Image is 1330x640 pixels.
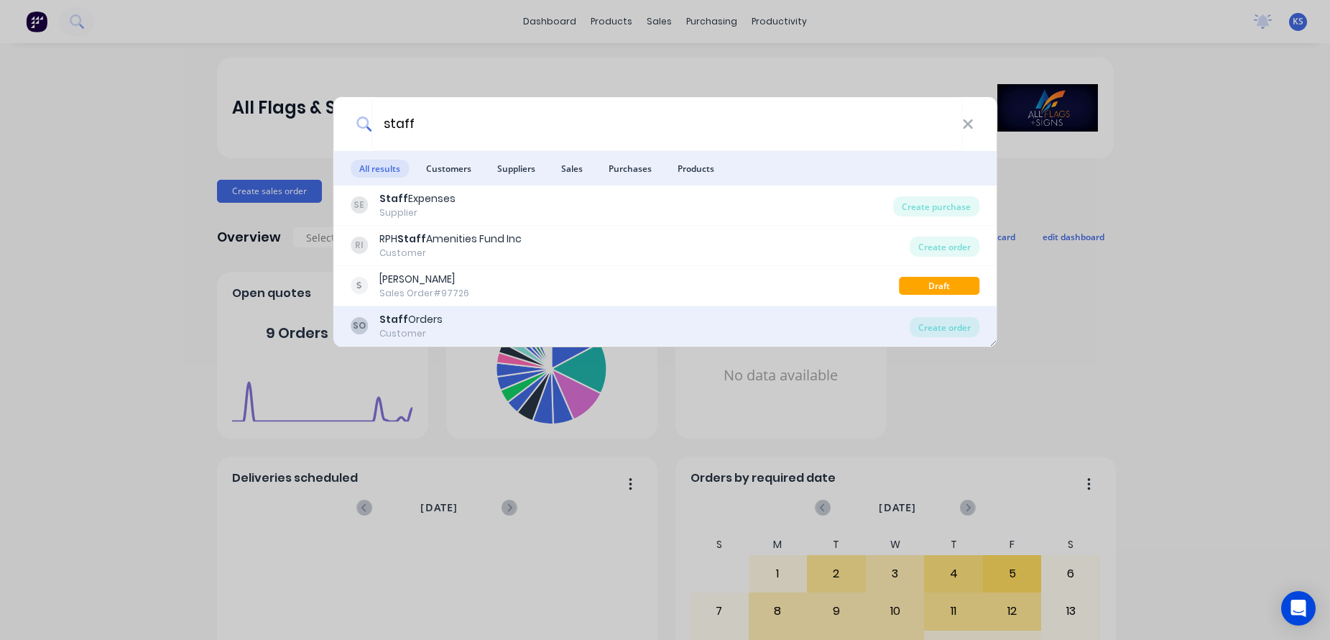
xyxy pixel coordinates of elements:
[379,287,469,300] div: Sales Order #97726
[553,160,591,178] span: Sales
[910,317,979,337] div: Create order
[1281,591,1316,626] div: Open Intercom Messenger
[351,196,368,214] div: SE
[379,312,443,327] div: Orders
[397,232,426,246] b: Staff
[351,237,368,254] div: RI
[489,160,544,178] span: Suppliers
[669,160,723,178] span: Products
[379,232,522,247] div: RPH Amenities Fund Inc
[899,277,979,295] div: Draft
[371,97,962,151] input: Start typing a customer or supplier name to create a new order...
[379,191,456,206] div: Expenses
[379,206,456,219] div: Supplier
[893,196,979,216] div: Create purchase
[379,327,443,340] div: Customer
[379,191,408,206] b: Staff
[379,247,522,260] div: Customer
[910,237,979,257] div: Create order
[379,272,469,287] div: [PERSON_NAME]
[600,160,660,178] span: Purchases
[351,317,368,334] div: SO
[417,160,480,178] span: Customers
[351,160,409,178] span: All results
[379,312,408,326] b: Staff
